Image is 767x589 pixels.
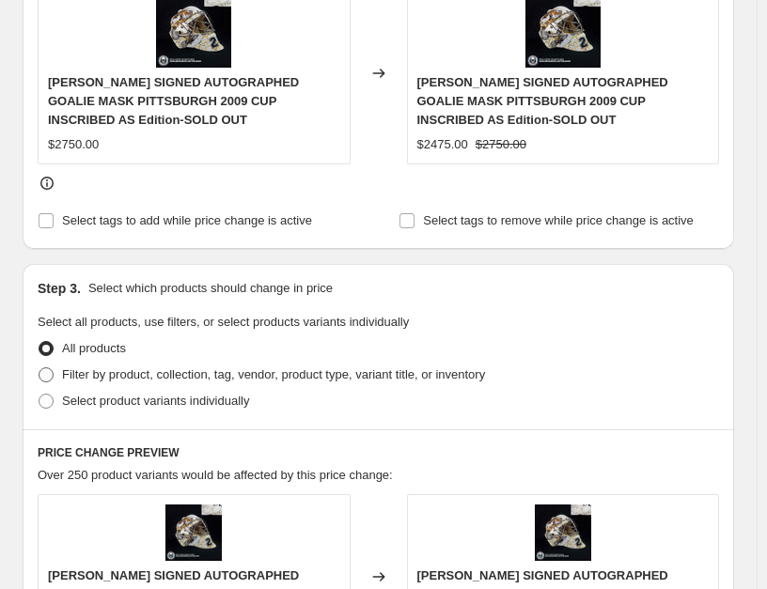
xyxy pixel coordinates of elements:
[476,135,526,154] strike: $2750.00
[165,504,222,561] img: Marc_Andre_Fleury_signed_goalie_mask_collector_autographed_penguins_pittsburgh_armori_steele_main...
[423,213,694,227] span: Select tags to remove while price change is active
[38,315,409,329] span: Select all products, use filters, or select products variants individually
[62,341,126,355] span: All products
[417,135,468,154] div: $2475.00
[62,394,249,408] span: Select product variants individually
[48,135,99,154] div: $2750.00
[535,504,591,561] img: Marc_Andre_Fleury_signed_goalie_mask_collector_autographed_penguins_pittsburgh_armori_steele_main...
[48,75,299,127] span: [PERSON_NAME] SIGNED AUTOGRAPHED GOALIE MASK PITTSBURGH 2009 CUP INSCRIBED AS Edition-SOLD OUT
[38,279,81,298] h2: Step 3.
[62,367,485,381] span: Filter by product, collection, tag, vendor, product type, variant title, or inventory
[88,279,333,298] p: Select which products should change in price
[417,75,668,127] span: [PERSON_NAME] SIGNED AUTOGRAPHED GOALIE MASK PITTSBURGH 2009 CUP INSCRIBED AS Edition-SOLD OUT
[62,213,312,227] span: Select tags to add while price change is active
[38,445,719,460] h6: PRICE CHANGE PREVIEW
[38,468,393,482] span: Over 250 product variants would be affected by this price change:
